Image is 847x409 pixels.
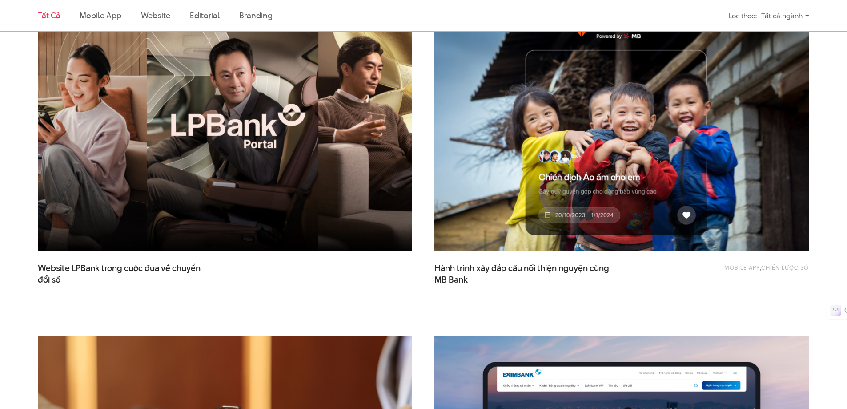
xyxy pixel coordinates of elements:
a: Chiến lược số [761,263,809,271]
a: Website [141,10,170,21]
div: Lọc theo: [729,8,757,24]
a: Mobile app [80,10,121,21]
span: Website LPBank trong cuộc đua về chuyển [38,263,216,285]
a: Website LPBank trong cuộc đua về chuyểnđổi số [38,263,216,285]
a: Editorial [190,10,220,21]
div: Tất cả ngành [761,8,809,24]
a: Branding [239,10,272,21]
div: , [659,263,809,280]
a: Mobile app [724,263,760,271]
span: Hành trình xây đắp cầu nối thiện nguyện cùng [434,263,612,285]
a: Hành trình xây đắp cầu nối thiện nguyện cùngMB Bank [434,263,612,285]
span: đổi số [38,274,60,286]
img: thumb [434,0,809,251]
span: MB Bank [434,274,468,286]
a: Tất cả [38,10,60,21]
